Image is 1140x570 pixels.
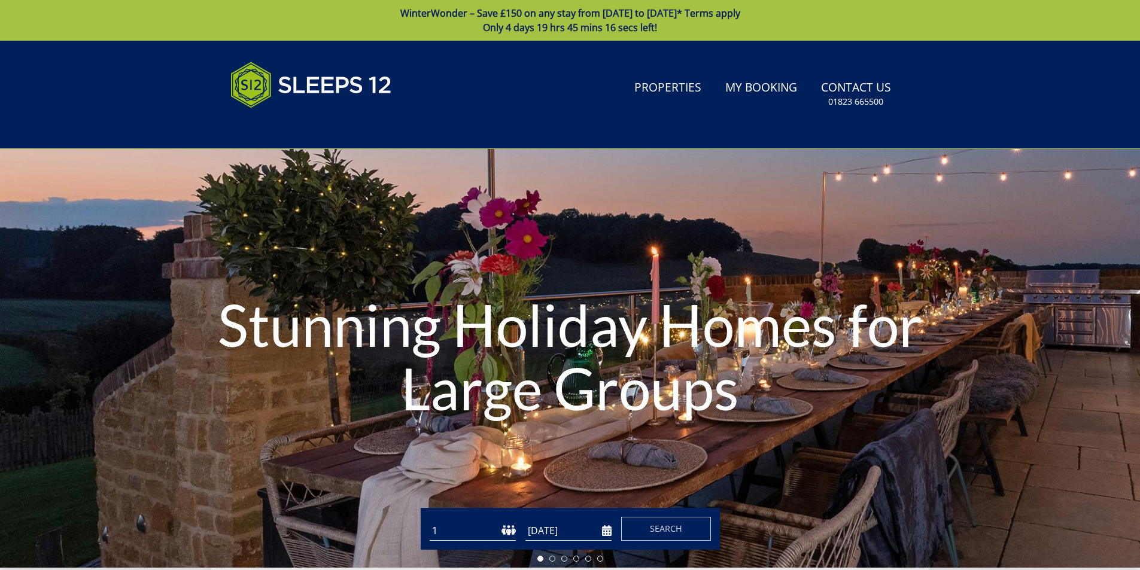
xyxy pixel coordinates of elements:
[621,517,711,541] button: Search
[483,21,657,34] span: Only 4 days 19 hrs 45 mins 16 secs left!
[630,75,706,102] a: Properties
[171,269,969,443] h1: Stunning Holiday Homes for Large Groups
[525,521,612,541] input: Arrival Date
[828,96,883,108] small: 01823 665500
[224,122,350,132] iframe: Customer reviews powered by Trustpilot
[650,523,682,534] span: Search
[721,75,802,102] a: My Booking
[230,55,392,115] img: Sleeps 12
[816,75,896,114] a: Contact Us01823 665500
